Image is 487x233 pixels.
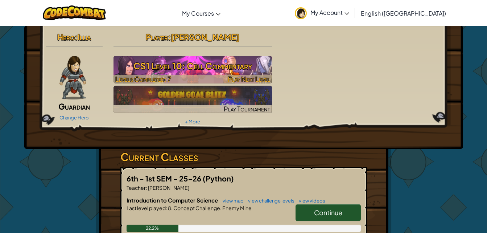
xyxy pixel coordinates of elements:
[58,101,90,111] span: Guardian
[166,205,167,211] span: :
[75,32,78,42] span: :
[127,197,219,204] span: Introduction to Computer Science
[295,198,325,204] a: view videos
[114,58,272,74] h3: CS1 Level 10: Cell Commentary
[178,3,224,23] a: My Courses
[185,119,200,124] a: + More
[146,184,147,191] span: :
[244,198,294,204] a: view challenge levels
[167,205,222,211] span: 8. Concept Challenge.
[310,9,349,16] span: My Account
[314,208,342,217] span: Continue
[219,198,244,204] a: view map
[114,86,272,113] img: Golden Goal
[222,205,252,211] span: Enemy Mine
[57,32,75,42] span: Hero
[114,56,272,83] img: CS1 Level 10: Cell Commentary
[224,105,270,113] span: Play Tournament
[228,75,270,83] span: Play Next Level
[43,5,106,20] img: CodeCombat logo
[182,9,214,17] span: My Courses
[146,32,168,42] span: Player
[168,32,171,42] span: :
[114,56,272,83] a: Play Next Level
[120,149,367,165] h3: Current Classes
[115,75,171,83] span: Levels Completed: 7
[203,174,234,183] span: (Python)
[78,32,91,42] span: Illia
[114,86,272,113] a: Play Tournament
[127,174,203,183] span: 6th - 1st SEM - 25-26
[147,184,189,191] span: [PERSON_NAME]
[127,184,146,191] span: Teacher
[171,32,239,42] span: [PERSON_NAME]
[127,225,178,232] div: 22.2%
[59,56,86,99] img: guardian-pose.png
[295,7,307,19] img: avatar
[127,205,166,211] span: Last level played
[291,1,353,24] a: My Account
[361,9,446,17] span: English ([GEOGRAPHIC_DATA])
[357,3,450,23] a: English ([GEOGRAPHIC_DATA])
[59,115,89,120] a: Change Hero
